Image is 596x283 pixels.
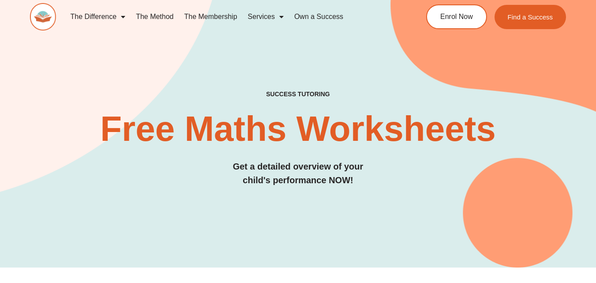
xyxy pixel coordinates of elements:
h4: SUCCESS TUTORING​ [30,91,566,98]
span: Enrol Now [440,13,473,20]
nav: Menu [65,7,395,27]
a: Services [243,7,289,27]
span: Find a Success [508,14,553,20]
a: Own a Success [289,7,349,27]
iframe: Chat Widget [552,241,596,283]
h2: Free Maths Worksheets​ [30,111,566,147]
h3: Get a detailed overview of your child's performance NOW! [30,160,566,187]
a: The Difference [65,7,131,27]
a: Enrol Now [426,4,487,29]
a: Find a Success [495,5,566,29]
a: The Membership [179,7,243,27]
a: The Method [131,7,179,27]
